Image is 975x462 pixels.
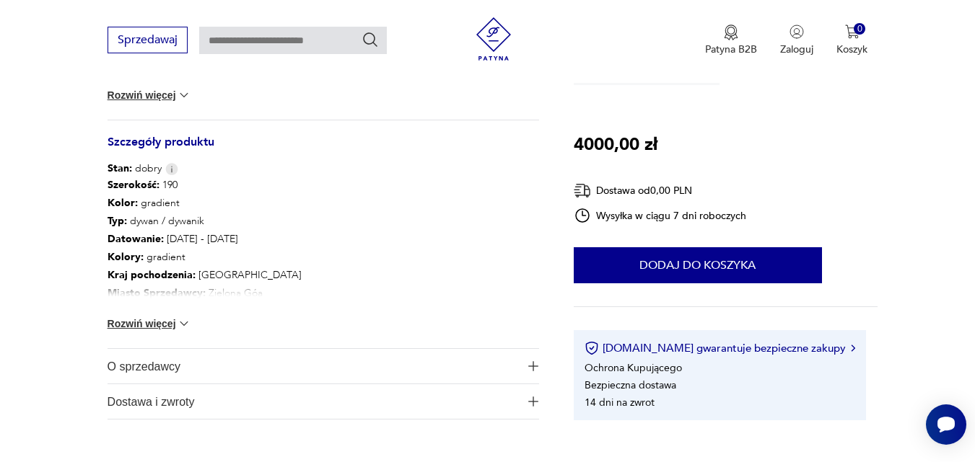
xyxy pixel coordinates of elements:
p: dywan / dywanik [108,212,302,230]
img: Patyna - sklep z meblami i dekoracjami vintage [472,17,515,61]
b: Kolory : [108,250,144,264]
img: Ikona plusa [528,361,538,371]
img: Ikona koszyka [845,25,860,39]
p: gradient [108,248,302,266]
li: 14 dni na zwrot [585,395,655,409]
img: chevron down [177,88,191,102]
p: [GEOGRAPHIC_DATA] [108,266,302,284]
span: dobry [108,161,162,176]
button: Patyna B2B [705,25,757,56]
b: Kolor: [108,196,138,210]
button: Sprzedawaj [108,27,188,53]
img: Ikona certyfikatu [585,341,599,355]
img: Ikona plusa [528,396,538,407]
b: Datowanie : [108,232,164,246]
p: Koszyk [836,43,867,56]
button: Ikona plusaO sprzedawcy [108,349,539,383]
a: Sprzedawaj [108,36,188,46]
p: [DATE] - [DATE] [108,230,302,248]
img: Info icon [165,163,178,175]
p: Zaloguj [780,43,813,56]
p: gradient [108,194,302,212]
button: 0Koszyk [836,25,867,56]
button: Ikona plusaDostawa i zwroty [108,384,539,419]
p: 4000,00 zł [574,131,657,159]
button: Rozwiń więcej [108,316,191,331]
img: chevron down [177,316,191,331]
b: Stan: [108,161,132,175]
button: [DOMAIN_NAME] gwarantuje bezpieczne zakupy [585,341,855,355]
button: Zaloguj [780,25,813,56]
iframe: Smartsupp widget button [926,404,966,445]
img: Ikona dostawy [574,182,591,200]
li: Bezpieczna dostawa [585,378,676,391]
p: Zielona Góa [108,284,302,302]
p: Patyna B2B [705,43,757,56]
div: Wysyłka w ciągu 7 dni roboczych [574,207,747,224]
button: Szukaj [362,31,379,48]
div: Dostawa od 0,00 PLN [574,182,747,200]
li: Ochrona Kupującego [585,360,682,374]
p: 190 [108,176,302,194]
span: O sprzedawcy [108,349,520,383]
img: Ikonka użytkownika [790,25,804,39]
button: Dodaj do koszyka [574,247,822,283]
img: Ikona strzałki w prawo [851,345,855,352]
div: 0 [854,23,866,35]
b: Szerokość : [108,178,159,192]
img: Ikona medalu [724,25,738,40]
span: Dostawa i zwroty [108,384,520,419]
button: Rozwiń więcej [108,88,191,102]
a: Ikona medaluPatyna B2B [705,25,757,56]
b: Typ : [108,214,127,228]
b: Miasto Sprzedawcy : [108,286,206,300]
h3: Szczegóły produktu [108,138,539,161]
b: Kraj pochodzenia : [108,268,196,282]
